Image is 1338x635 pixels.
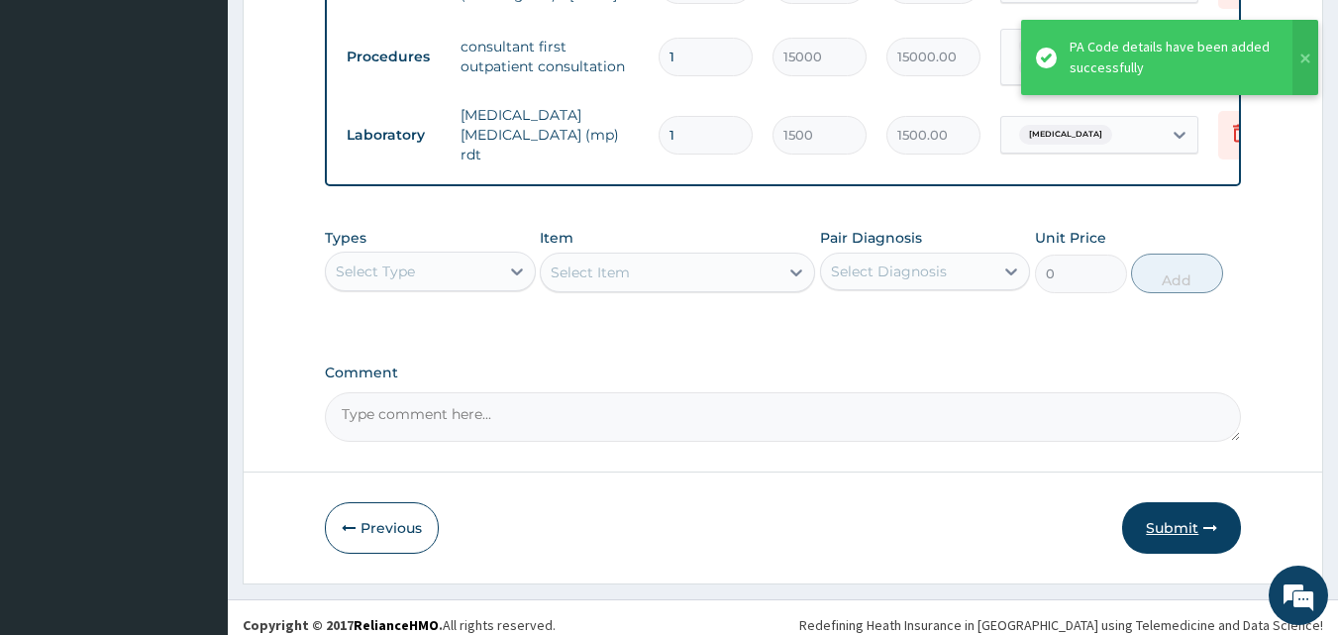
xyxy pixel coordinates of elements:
[831,262,947,281] div: Select Diagnosis
[336,262,415,281] div: Select Type
[820,228,922,248] label: Pair Diagnosis
[540,228,573,248] label: Item
[354,616,439,634] a: RelianceHMO
[451,27,649,86] td: consultant first outpatient consultation
[799,615,1323,635] div: Redefining Heath Insurance in [GEOGRAPHIC_DATA] using Telemedicine and Data Science!
[325,502,439,554] button: Previous
[337,117,451,154] td: Laboratory
[1131,254,1223,293] button: Add
[1122,502,1241,554] button: Submit
[325,10,372,57] div: Minimize live chat window
[1035,228,1106,248] label: Unit Price
[1019,57,1047,77] span: + 1
[325,230,366,247] label: Types
[337,39,451,75] td: Procedures
[115,191,273,391] span: We're online!
[1070,37,1274,78] div: PA Code details have been added successfully
[10,424,377,493] textarea: Type your message and hit 'Enter'
[1019,37,1112,56] span: [MEDICAL_DATA]
[451,95,649,174] td: [MEDICAL_DATA] [MEDICAL_DATA] (mp) rdt
[1019,125,1112,145] span: [MEDICAL_DATA]
[37,99,80,149] img: d_794563401_company_1708531726252_794563401
[103,111,333,137] div: Chat with us now
[325,365,1242,381] label: Comment
[243,616,443,634] strong: Copyright © 2017 .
